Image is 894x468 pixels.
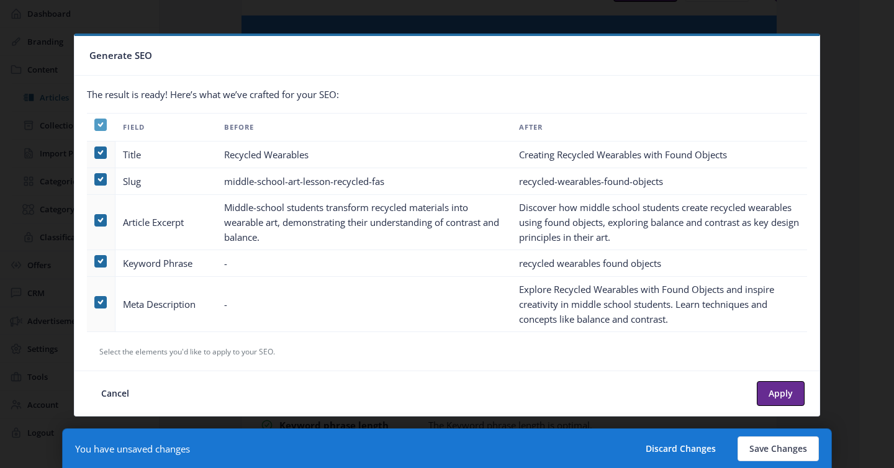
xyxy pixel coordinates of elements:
td: - [217,250,512,277]
button: Apply [757,381,805,406]
span: Generate SEO [89,46,152,65]
button: Discard Changes [634,436,728,461]
td: Keyword Phrase [115,250,216,277]
td: recycled wearables found objects [512,250,807,277]
th: Field [115,113,216,142]
td: Article Excerpt [115,195,216,250]
td: Middle-school students transform recycled materials into wearable art, demonstrating their unders... [217,195,512,250]
span: Select the elements you'd like to apply to your SEO. [99,346,275,357]
td: Slug [115,168,216,195]
th: After [512,113,807,142]
td: Meta Description [115,277,216,332]
td: Discover how middle school students create recycled wearables using found objects, exploring bala... [512,195,807,250]
button: Save Changes [738,436,819,461]
div: You have unsaved changes [75,443,190,455]
td: - [217,277,512,332]
th: Before [217,113,512,142]
span: The result is ready! Here’s what we’ve crafted for your SEO: [87,88,339,101]
td: Title [115,142,216,168]
td: Creating Recycled Wearables with Found Objects [512,142,807,168]
td: Recycled Wearables [217,142,512,168]
td: recycled-wearables-found-objects [512,168,807,195]
td: Explore Recycled Wearables with Found Objects and inspire creativity in middle school students. L... [512,277,807,332]
button: Cancel [89,381,141,406]
td: middle-school-art-lesson-recycled-fas [217,168,512,195]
